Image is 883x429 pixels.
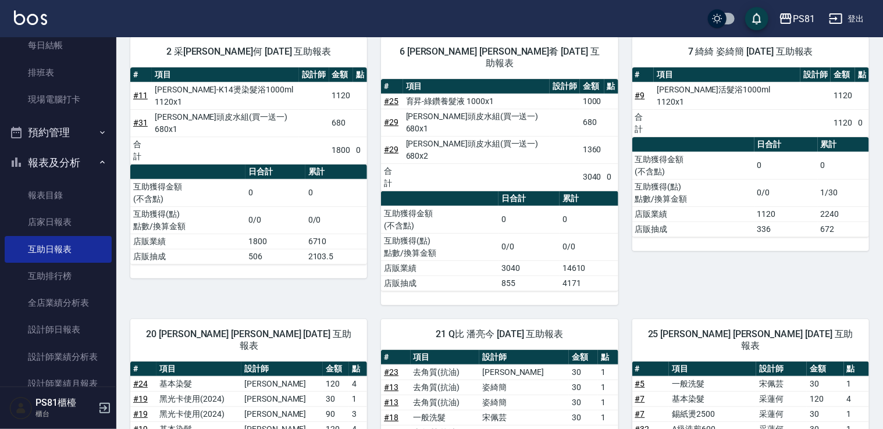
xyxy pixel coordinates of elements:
span: 25 [PERSON_NAME] [PERSON_NAME] [DATE] 互助報表 [646,328,855,352]
td: 0 [305,179,368,206]
td: 錫紙燙2500 [669,406,756,421]
td: 0 [560,206,618,233]
table: a dense table [632,67,869,137]
a: #24 [133,379,148,388]
td: 336 [754,221,818,237]
td: 采蓮何 [756,406,807,421]
th: 點 [844,362,869,377]
td: 90 [323,406,349,421]
td: 1/30 [818,179,869,206]
a: 店家日報表 [5,209,112,235]
td: 互助獲得金額 (不含點) [381,206,499,233]
span: 7 綺綺 姿綺簡 [DATE] 互助報表 [646,46,855,58]
td: [PERSON_NAME] [479,364,569,380]
a: 每日結帳 [5,32,112,59]
a: 排班表 [5,59,112,86]
td: 14610 [560,260,618,276]
span: 21 Q比 潘亮今 [DATE] 互助報表 [395,328,604,340]
td: 采蓮何 [756,391,807,406]
td: 姿綺簡 [479,395,569,410]
a: #19 [133,409,148,419]
th: 項目 [156,362,241,377]
td: 店販抽成 [632,221,754,237]
td: 1 [349,391,367,406]
th: 日合計 [499,191,560,206]
th: # [130,67,152,83]
a: 互助日報表 [5,236,112,263]
th: # [381,350,410,365]
td: [PERSON_NAME]-K14燙染髮浴1000ml 1120x1 [152,82,299,109]
a: #13 [384,398,398,407]
td: 30 [807,406,843,421]
td: 宋佩芸 [479,410,569,425]
td: 3 [349,406,367,421]
td: 0 [499,206,560,233]
td: 120 [807,391,843,406]
td: 店販抽成 [381,276,499,291]
td: 互助獲得金額 (不含點) [632,152,754,179]
td: 店販業績 [130,234,245,249]
th: 設計師 [756,362,807,377]
td: 1120 [329,82,354,109]
td: 1 [598,395,618,410]
th: 項目 [654,67,800,83]
td: 互助獲得(點) 點數/換算金額 [632,179,754,206]
a: 設計師日報表 [5,316,112,343]
th: 累計 [818,137,869,152]
th: 金額 [323,362,349,377]
button: 預約管理 [5,117,112,148]
table: a dense table [381,191,618,291]
p: 櫃台 [35,409,95,419]
th: 設計師 [241,362,323,377]
td: 1 [598,380,618,395]
td: 黑光卡使用(2024) [156,391,241,406]
td: [PERSON_NAME] [241,376,323,391]
td: 1 [844,376,869,391]
th: 點 [598,350,618,365]
button: save [745,7,768,30]
th: # [381,79,403,94]
td: 3040 [499,260,560,276]
a: 現場電腦打卡 [5,86,112,113]
td: 0 [353,137,367,164]
button: PS81 [774,7,820,31]
td: [PERSON_NAME] [241,391,323,406]
th: # [632,67,654,83]
td: 0 [604,163,618,191]
td: 4171 [560,276,618,291]
th: 金額 [329,67,354,83]
td: 黑光卡使用(2024) [156,406,241,421]
th: 設計師 [479,350,569,365]
th: 設計師 [800,67,831,83]
td: 1000 [580,94,604,109]
a: 全店業績分析表 [5,289,112,316]
a: #11 [133,91,148,100]
td: 合計 [381,163,403,191]
td: [PERSON_NAME] [241,406,323,421]
td: 1 [598,410,618,425]
span: 6 [PERSON_NAME] [PERSON_NAME]肴 [DATE] 互助報表 [395,46,604,69]
th: 點 [604,79,618,94]
td: 1800 [329,137,354,164]
td: 0 [855,109,869,137]
td: 1 [844,406,869,421]
td: 0/0 [245,206,305,234]
th: 日合計 [245,165,305,180]
a: #18 [384,413,398,422]
td: 30 [569,395,598,410]
th: 設計師 [550,79,580,94]
td: 店販業績 [632,206,754,221]
td: 4 [844,391,869,406]
span: 20 [PERSON_NAME] [PERSON_NAME] [DATE] 互助報表 [144,328,353,352]
a: 報表目錄 [5,182,112,209]
td: 0 [818,152,869,179]
span: 2 采[PERSON_NAME]何 [DATE] 互助報表 [144,46,353,58]
table: a dense table [632,137,869,237]
td: 基本染髮 [669,391,756,406]
td: 姿綺簡 [479,380,569,395]
a: #31 [133,118,148,127]
td: [PERSON_NAME]頭皮水組(買一送一) 680x2 [403,136,550,163]
td: 育昇-綠鑽養髮液 1000x1 [403,94,550,109]
td: 855 [499,276,560,291]
a: #5 [635,379,645,388]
